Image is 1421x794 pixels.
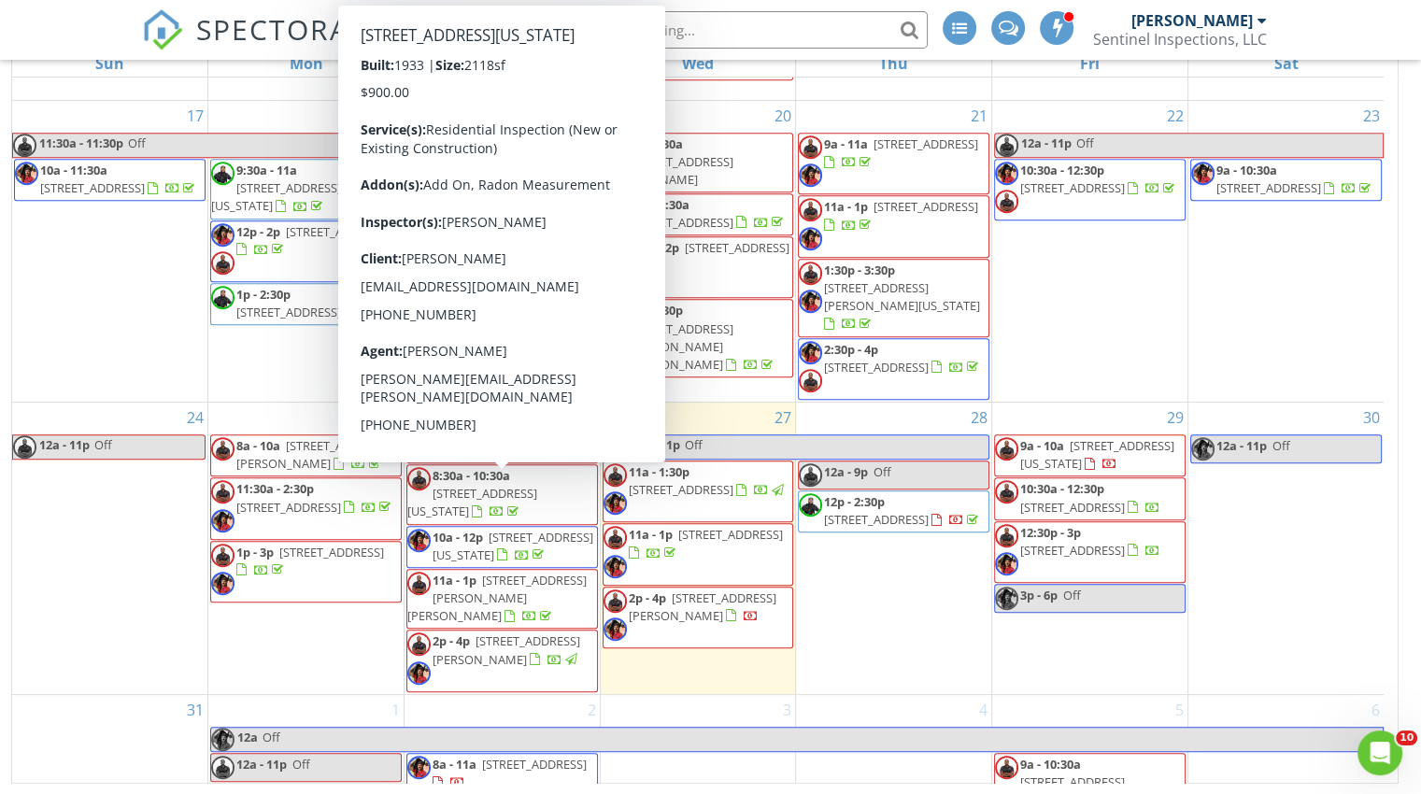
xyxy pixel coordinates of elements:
[379,403,404,432] a: Go to August 25, 2025
[1216,162,1374,196] a: 9a - 10:30a [STREET_ADDRESS]
[210,283,402,325] a: 1p - 2:30p [STREET_ADDRESS]
[1270,50,1301,77] a: Saturday
[406,464,598,525] a: 8:30a - 10:30a [STREET_ADDRESS][US_STATE]
[1020,524,1081,541] span: 12:30p - 3p
[196,9,349,49] span: SPECTORA
[600,101,796,403] td: Go to August 20, 2025
[142,25,349,64] a: SPECTORA
[433,632,470,649] span: 2p - 4p
[407,485,537,519] span: [STREET_ADDRESS][US_STATE]
[1187,101,1384,403] td: Go to August 23, 2025
[824,341,878,358] span: 2:30p - 4p
[603,523,794,585] a: 11a - 1p [STREET_ADDRESS]
[874,135,978,152] span: [STREET_ADDRESS]
[799,198,822,221] img: jamal.jpg
[1093,30,1267,49] div: Sentinel Inspections, LLC
[604,331,627,354] img: img_4191.jpeg
[600,402,796,694] td: Go to August 27, 2025
[407,162,431,185] img: f0d3a80e70ff4d658798707d304e906b.jpeg
[629,463,689,480] span: 11a - 1:30p
[798,338,989,400] a: 2:30p - 4p [STREET_ADDRESS]
[279,544,384,560] span: [STREET_ADDRESS]
[678,50,718,77] a: Wednesday
[824,279,980,314] span: [STREET_ADDRESS][PERSON_NAME][US_STATE]
[1368,695,1384,725] a: Go to September 6, 2025
[1216,162,1277,178] span: 9a - 10:30a
[433,437,483,454] span: 12a - 11p
[604,267,627,291] img: img_4191.jpeg
[1272,437,1290,454] span: Off
[995,134,1018,157] img: jamal.jpg
[629,135,683,152] span: 8a - 9:30a
[236,480,314,497] span: 11:30a - 2:30p
[1020,437,1174,472] span: [STREET_ADDRESS][US_STATE]
[1020,134,1073,157] span: 12a - 11p
[1020,437,1064,454] span: 9a - 10a
[433,529,483,546] span: 10a - 12p
[142,9,183,50] img: The Best Home Inspection Software - Spectora
[211,179,341,214] span: [STREET_ADDRESS][US_STATE]
[38,435,91,459] span: 12a - 11p
[482,756,587,773] span: [STREET_ADDRESS]
[236,162,297,178] span: 9:30a - 11a
[798,490,989,532] a: 12p - 2:30p [STREET_ADDRESS]
[629,239,679,256] span: 11a - 12p
[404,402,600,694] td: Go to August 26, 2025
[584,695,600,725] a: Go to September 2, 2025
[433,632,580,667] span: [STREET_ADDRESS][PERSON_NAME]
[799,341,822,364] img: img_4191.jpeg
[824,463,868,480] span: 12a - 9p
[824,341,982,376] a: 2:30p - 4p [STREET_ADDRESS]
[292,756,310,773] span: Off
[824,359,929,376] span: [STREET_ADDRESS]
[1191,162,1215,185] img: img_4191.jpeg
[1020,542,1125,559] span: [STREET_ADDRESS]
[799,290,822,313] img: img_4191.jpeg
[210,220,402,282] a: 12p - 2p [STREET_ADDRESS]
[603,133,794,192] a: 8a - 9:30a [STREET_ADDRESS][PERSON_NAME]
[1131,11,1253,30] div: [PERSON_NAME]
[210,434,402,476] a: 8a - 10a [STREET_ADDRESS][PERSON_NAME]
[236,437,280,454] span: 8a - 10a
[1063,587,1081,603] span: Off
[40,162,107,178] span: 10a - 11:30a
[433,162,590,196] a: 3p - 4:30p [STREET_ADDRESS]
[799,135,822,159] img: jamal.jpg
[995,756,1018,779] img: jamal.jpg
[236,286,291,303] span: 1p - 2:30p
[1020,587,1058,603] span: 3p - 6p
[407,467,431,490] img: jamal.jpg
[407,437,431,461] img: jamal.jpg
[183,695,207,725] a: Go to August 31, 2025
[236,304,341,320] span: [STREET_ADDRESS]
[407,467,537,519] a: 8:30a - 10:30a [STREET_ADDRESS][US_STATE]
[629,589,776,624] span: [STREET_ADDRESS][PERSON_NAME]
[975,695,991,725] a: Go to September 4, 2025
[576,101,600,131] a: Go to August 19, 2025
[629,196,787,231] a: 9a - 10:30a [STREET_ADDRESS]
[14,159,206,201] a: 10a - 11:30a [STREET_ADDRESS]
[799,262,822,285] img: jamal.jpg
[433,529,593,563] span: [STREET_ADDRESS][US_STATE]
[798,195,989,257] a: 11a - 1p [STREET_ADDRESS]
[407,756,431,779] img: img_4191.jpeg
[433,756,587,790] a: 8a - 11a [STREET_ADDRESS]
[1396,730,1417,745] span: 10
[128,135,146,151] span: Off
[407,572,587,624] a: 11a - 1p [STREET_ADDRESS][PERSON_NAME][PERSON_NAME]
[604,196,627,220] img: jamal.jpg
[824,135,978,170] a: 9a - 11a [STREET_ADDRESS]
[407,632,431,656] img: jamal.jpg
[407,529,431,552] img: img_4191.jpeg
[604,302,627,325] img: jamal.jpg
[799,493,822,517] img: f0d3a80e70ff4d658798707d304e906b.jpeg
[433,572,476,588] span: 11a - 1p
[1020,773,1125,790] span: [STREET_ADDRESS]
[798,133,989,194] a: 9a - 11a [STREET_ADDRESS]
[824,198,978,233] a: 11a - 1p [STREET_ADDRESS]
[604,135,627,159] img: jamal.jpg
[994,159,1186,220] a: 10:30a - 12:30p [STREET_ADDRESS]
[1076,135,1094,151] span: Off
[406,526,598,568] a: 10a - 12p [STREET_ADDRESS][US_STATE]
[286,223,391,240] span: [STREET_ADDRESS]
